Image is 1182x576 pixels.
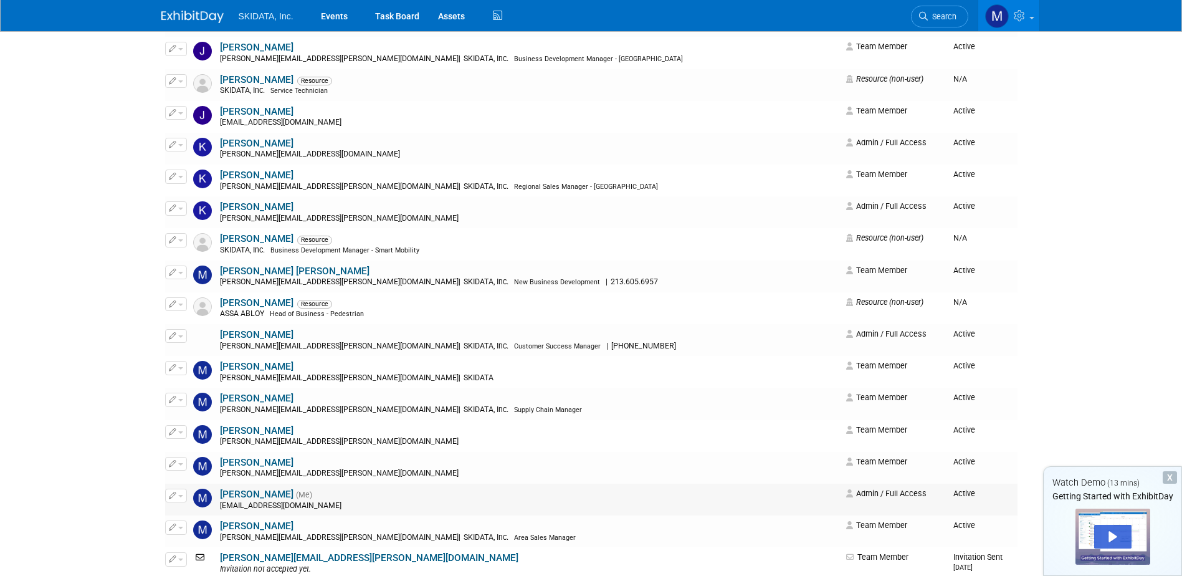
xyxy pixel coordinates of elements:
[193,266,212,284] img: Malloy Pohrer
[1044,476,1181,489] div: Watch Demo
[953,233,967,242] span: N/A
[846,170,907,179] span: Team Member
[846,201,927,211] span: Admin / Full Access
[985,4,1009,28] img: Michael Ball
[193,489,212,507] img: Michael Ball
[220,361,293,372] a: [PERSON_NAME]
[193,233,212,252] img: Resource
[1107,479,1140,487] span: (13 mins)
[460,373,497,382] span: SKIDATA
[953,552,1003,572] span: Invitation Sent
[193,361,212,380] img: MATTHEW DECATOR
[220,373,839,383] div: [PERSON_NAME][EMAIL_ADDRESS][PERSON_NAME][DOMAIN_NAME]
[220,552,518,564] a: [PERSON_NAME][EMAIL_ADDRESS][PERSON_NAME][DOMAIN_NAME]
[220,86,269,95] span: SKIDATA, Inc.
[460,54,512,63] span: SKIDATA, Inc.
[220,266,369,277] a: [PERSON_NAME] [PERSON_NAME]
[846,297,923,307] span: Resource (non-user)
[928,12,956,21] span: Search
[514,534,576,542] span: Area Sales Manager
[220,309,268,318] span: ASSA ABLOY
[270,246,419,254] span: Business Development Manager - Smart Mobility
[459,54,460,63] span: |
[220,54,839,64] div: [PERSON_NAME][EMAIL_ADDRESS][PERSON_NAME][DOMAIN_NAME]
[953,74,967,84] span: N/A
[953,42,975,51] span: Active
[608,277,662,286] span: 213.605.6957
[846,106,907,115] span: Team Member
[220,138,293,149] a: [PERSON_NAME]
[193,42,212,60] img: John Keefe
[220,42,293,53] a: [PERSON_NAME]
[460,182,512,191] span: SKIDATA, Inc.
[953,564,973,572] small: [DATE]
[846,42,907,51] span: Team Member
[193,170,212,188] img: Keith Lynch
[460,533,512,542] span: SKIDATA, Inc.
[514,342,601,350] span: Customer Success Manager
[514,183,658,191] span: Regional Sales Manager - [GEOGRAPHIC_DATA]
[193,106,212,125] img: Josue Luna
[270,310,364,318] span: Head of Business - Pedestrian
[953,489,975,498] span: Active
[220,489,293,500] a: [PERSON_NAME]
[846,233,923,242] span: Resource (non-user)
[514,55,683,63] span: Business Development Manager - [GEOGRAPHIC_DATA]
[193,425,212,444] img: Maxwell Corotis
[220,246,269,254] span: SKIDATA, Inc.
[846,329,927,338] span: Admin / Full Access
[296,491,312,499] span: (Me)
[459,182,460,191] span: |
[460,405,512,414] span: SKIDATA, Inc.
[220,277,839,287] div: [PERSON_NAME][EMAIL_ADDRESS][PERSON_NAME][DOMAIN_NAME]
[606,342,608,350] span: |
[460,342,512,350] span: SKIDATA, Inc.
[220,342,839,352] div: [PERSON_NAME][EMAIL_ADDRESS][PERSON_NAME][DOMAIN_NAME]
[193,521,212,539] img: Michael Deviney
[953,361,975,370] span: Active
[459,533,460,542] span: |
[846,489,927,498] span: Admin / Full Access
[846,74,923,84] span: Resource (non-user)
[953,138,975,147] span: Active
[297,236,332,244] span: Resource
[220,106,293,117] a: [PERSON_NAME]
[459,405,460,414] span: |
[953,170,975,179] span: Active
[953,425,975,434] span: Active
[220,170,293,181] a: [PERSON_NAME]
[193,329,212,348] img: Mary Beth McNair
[953,266,975,275] span: Active
[953,297,967,307] span: N/A
[161,11,224,23] img: ExhibitDay
[459,342,460,350] span: |
[953,521,975,530] span: Active
[193,74,212,93] img: Resource
[460,277,512,286] span: SKIDATA, Inc.
[220,214,839,224] div: [PERSON_NAME][EMAIL_ADDRESS][PERSON_NAME][DOMAIN_NAME]
[193,201,212,220] img: Kim Masoner
[220,457,293,468] a: [PERSON_NAME]
[846,457,907,466] span: Team Member
[953,329,975,338] span: Active
[220,201,293,213] a: [PERSON_NAME]
[846,425,907,434] span: Team Member
[220,74,293,85] a: [PERSON_NAME]
[220,437,839,447] div: [PERSON_NAME][EMAIL_ADDRESS][PERSON_NAME][DOMAIN_NAME]
[514,406,582,414] span: Supply Chain Manager
[220,521,293,532] a: [PERSON_NAME]
[459,373,460,382] span: |
[270,87,328,95] span: Service Technician
[846,521,907,530] span: Team Member
[220,329,293,340] a: [PERSON_NAME]
[911,6,968,27] a: Search
[220,425,293,436] a: [PERSON_NAME]
[220,533,839,543] div: [PERSON_NAME][EMAIL_ADDRESS][PERSON_NAME][DOMAIN_NAME]
[459,277,460,286] span: |
[297,77,332,85] span: Resource
[297,300,332,309] span: Resource
[846,552,908,562] span: Team Member
[193,138,212,156] img: Katharina Peyker
[953,106,975,115] span: Active
[846,361,907,370] span: Team Member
